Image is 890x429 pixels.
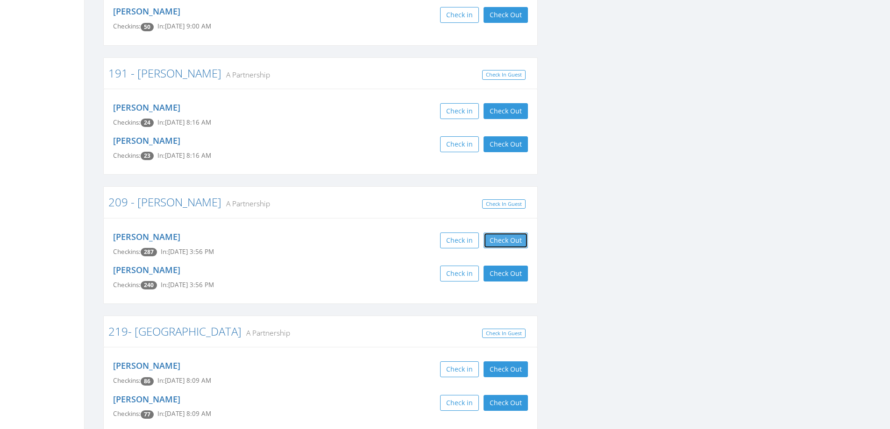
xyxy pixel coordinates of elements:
[157,376,211,385] span: In: [DATE] 8:09 AM
[440,136,479,152] button: Check in
[221,70,270,80] small: A Partnership
[113,376,141,385] span: Checkins:
[113,22,141,30] span: Checkins:
[440,266,479,281] button: Check in
[113,409,141,418] span: Checkins:
[113,6,180,17] a: [PERSON_NAME]
[482,70,526,80] a: Check In Guest
[482,329,526,338] a: Check In Guest
[440,103,479,119] button: Check in
[141,152,154,160] span: Checkin count
[141,248,157,256] span: Checkin count
[242,328,290,338] small: A Partnership
[113,264,180,275] a: [PERSON_NAME]
[161,247,214,256] span: In: [DATE] 3:56 PM
[141,281,157,289] span: Checkin count
[484,361,528,377] button: Check Out
[141,119,154,127] span: Checkin count
[157,409,211,418] span: In: [DATE] 8:09 AM
[113,151,141,160] span: Checkins:
[157,22,211,30] span: In: [DATE] 9:00 AM
[113,102,180,113] a: [PERSON_NAME]
[113,135,180,146] a: [PERSON_NAME]
[482,199,526,209] a: Check In Guest
[157,151,211,160] span: In: [DATE] 8:16 AM
[108,65,221,81] a: 191 - [PERSON_NAME]
[161,281,214,289] span: In: [DATE] 3:56 PM
[141,410,154,419] span: Checkin count
[440,361,479,377] button: Check in
[440,232,479,248] button: Check in
[108,324,242,339] a: 219- [GEOGRAPHIC_DATA]
[484,7,528,23] button: Check Out
[113,394,180,405] a: [PERSON_NAME]
[440,395,479,411] button: Check in
[440,7,479,23] button: Check in
[157,118,211,127] span: In: [DATE] 8:16 AM
[113,247,141,256] span: Checkins:
[113,281,141,289] span: Checkins:
[484,103,528,119] button: Check Out
[141,23,154,31] span: Checkin count
[221,198,270,209] small: A Partnership
[141,377,154,386] span: Checkin count
[108,194,221,210] a: 209 - [PERSON_NAME]
[484,266,528,281] button: Check Out
[484,395,528,411] button: Check Out
[484,232,528,248] button: Check Out
[113,118,141,127] span: Checkins:
[113,231,180,242] a: [PERSON_NAME]
[484,136,528,152] button: Check Out
[113,360,180,371] a: [PERSON_NAME]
